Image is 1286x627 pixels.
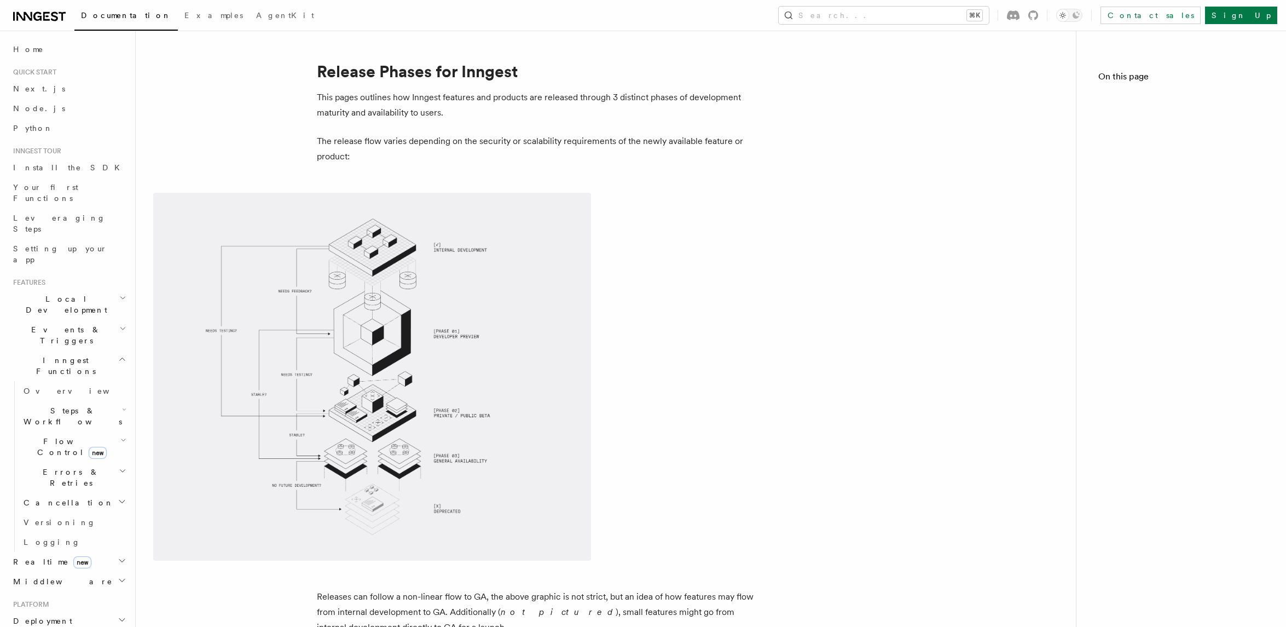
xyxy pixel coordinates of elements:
[19,493,129,513] button: Cancellation
[9,239,129,269] a: Setting up your app
[9,79,129,99] a: Next.js
[19,513,129,532] a: Versioning
[13,163,126,172] span: Install the SDK
[19,401,129,432] button: Steps & Workflows
[9,289,129,320] button: Local Development
[9,39,129,59] a: Home
[9,355,118,377] span: Inngest Functions
[1098,70,1264,88] h4: On this page
[153,193,591,561] img: Inngest Release Phases
[19,497,114,508] span: Cancellation
[13,244,107,264] span: Setting up your app
[9,147,61,156] span: Inngest tour
[317,90,755,120] p: This pages outlines how Inngest features and products are released through 3 distinct phases of d...
[81,11,171,20] span: Documentation
[9,600,49,609] span: Platform
[19,405,122,427] span: Steps & Workflows
[9,158,129,177] a: Install the SDK
[184,11,243,20] span: Examples
[19,381,129,401] a: Overview
[9,177,129,208] a: Your first Functions
[9,552,129,572] button: Realtimenew
[317,134,755,164] p: The release flow varies depending on the security or scalability requirements of the newly availa...
[501,607,616,617] em: not pictured
[1056,9,1082,22] button: Toggle dark mode
[24,538,80,547] span: Logging
[19,432,129,462] button: Flow Controlnew
[317,61,755,81] h1: Release Phases for Inngest
[74,3,178,31] a: Documentation
[19,462,129,493] button: Errors & Retries
[89,447,107,459] span: new
[9,68,56,77] span: Quick start
[9,350,129,381] button: Inngest Functions
[19,532,129,552] a: Logging
[9,99,129,118] a: Node.js
[13,104,65,113] span: Node.js
[19,436,120,458] span: Flow Control
[779,7,989,24] button: Search...⌘K
[178,3,250,30] a: Examples
[19,467,119,488] span: Errors & Retries
[24,518,96,527] span: Versioning
[1100,7,1201,24] a: Contact sales
[9,294,119,315] span: Local Development
[13,84,65,93] span: Next.js
[73,556,91,568] span: new
[9,278,45,287] span: Features
[24,387,136,395] span: Overview
[13,124,53,133] span: Python
[9,616,72,626] span: Deployment
[9,208,129,239] a: Leveraging Steps
[13,214,106,233] span: Leveraging Steps
[9,556,91,567] span: Realtime
[9,576,113,587] span: Middleware
[9,381,129,552] div: Inngest Functions
[1205,7,1277,24] a: Sign Up
[256,11,314,20] span: AgentKit
[9,324,119,346] span: Events & Triggers
[250,3,321,30] a: AgentKit
[9,572,129,591] button: Middleware
[967,10,982,21] kbd: ⌘K
[13,44,44,55] span: Home
[9,118,129,138] a: Python
[9,320,129,350] button: Events & Triggers
[13,183,78,203] span: Your first Functions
